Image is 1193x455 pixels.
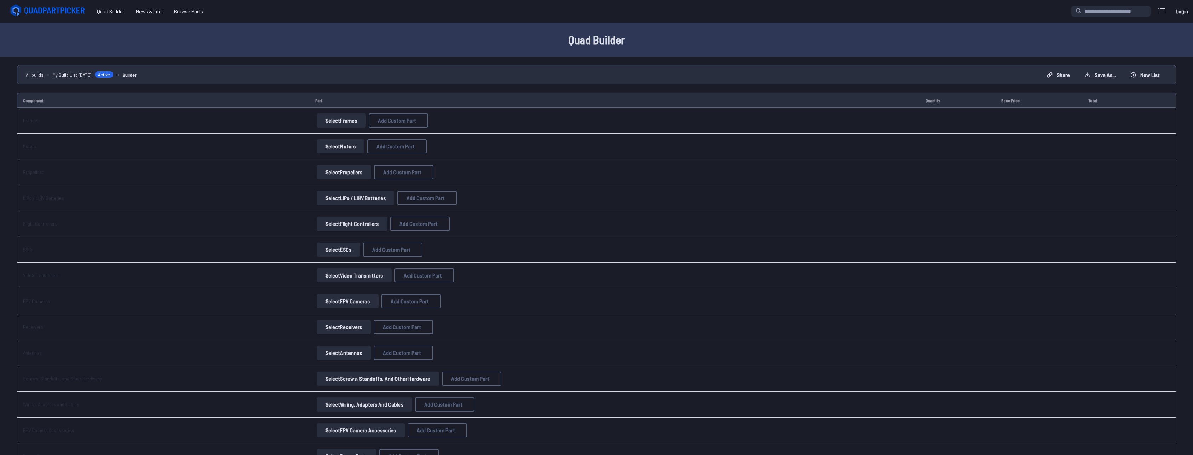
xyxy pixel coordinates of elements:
button: Add Custom Part [415,397,474,412]
button: Add Custom Part [369,113,428,128]
button: Add Custom Part [442,372,501,386]
a: Video Transmitters [23,272,61,278]
a: SelectReceivers [315,320,372,334]
button: SelectScrews, Standoffs, and Other Hardware [317,372,439,386]
a: Flight Controllers [23,221,57,227]
button: SelectFrames [317,113,366,128]
h1: Quad Builder [370,31,823,48]
button: Add Custom Part [394,268,454,282]
a: SelectWiring, Adapters and Cables [315,397,414,412]
button: Add Custom Part [408,423,467,437]
button: Add Custom Part [397,191,457,205]
button: Add Custom Part [374,165,433,179]
a: Frames [23,117,39,123]
a: Receivers [23,324,43,330]
button: Add Custom Part [374,346,433,360]
a: SelectFrames [315,113,367,128]
button: Save as... [1079,69,1122,81]
a: SelectFPV Cameras [315,294,380,308]
span: Add Custom Part [383,350,421,356]
button: SelectFlight Controllers [317,217,387,231]
button: SelectFPV Camera Accessories [317,423,405,437]
a: LiPo / LiHV Batteries [23,195,64,201]
a: Quad Builder [91,4,130,18]
td: Part [310,93,920,108]
a: News & Intel [130,4,168,18]
a: All builds [26,71,44,78]
a: Antennas [23,350,42,356]
a: Motors [23,143,36,149]
a: Builder [123,71,137,78]
a: FPV Camera Accessories [23,427,74,433]
span: Add Custom Part [404,273,442,278]
td: Base Price [996,93,1083,108]
td: Quantity [920,93,996,108]
span: Add Custom Part [407,195,445,201]
button: SelectPropellers [317,165,371,179]
span: Add Custom Part [383,324,421,330]
span: Add Custom Part [376,144,415,149]
a: SelectFPV Camera Accessories [315,423,406,437]
a: SelectScrews, Standoffs, and Other Hardware [315,372,440,386]
a: SelectVideo Transmitters [315,268,393,282]
a: Login [1173,4,1190,18]
button: Add Custom Part [367,139,427,153]
a: ESCs [23,246,34,252]
a: Screws, Standoffs, and Other Hardware [23,375,102,381]
td: Total [1083,93,1142,108]
span: Add Custom Part [372,247,410,252]
button: SelectFPV Cameras [317,294,379,308]
span: Add Custom Part [383,169,421,175]
td: Component [17,93,310,108]
span: Add Custom Part [417,427,455,433]
button: SelectVideo Transmitters [317,268,392,282]
button: SelectWiring, Adapters and Cables [317,397,412,412]
span: My Build List [DATE] [53,71,92,78]
a: SelectESCs [315,243,362,257]
button: Add Custom Part [381,294,441,308]
button: Add Custom Part [390,217,450,231]
span: Add Custom Part [391,298,429,304]
a: FPV Cameras [23,298,50,304]
button: Add Custom Part [374,320,433,334]
a: SelectLiPo / LiHV Batteries [315,191,396,205]
a: Browse Parts [168,4,209,18]
a: SelectFlight Controllers [315,217,389,231]
button: Share [1041,69,1076,81]
a: SelectMotors [315,139,366,153]
a: SelectPropellers [315,165,373,179]
span: Add Custom Part [451,376,489,381]
a: Wiring, Adapters and Cables [23,401,79,407]
a: Propellers [23,169,44,175]
button: SelectAntennas [317,346,371,360]
button: SelectReceivers [317,320,371,334]
button: SelectLiPo / LiHV Batteries [317,191,394,205]
span: Active [94,71,114,78]
button: Add Custom Part [363,243,422,257]
a: My Build List [DATE]Active [53,71,114,78]
span: Add Custom Part [378,118,416,123]
span: Add Custom Part [399,221,438,227]
button: SelectMotors [317,139,364,153]
button: New List [1124,69,1166,81]
a: SelectAntennas [315,346,372,360]
button: SelectESCs [317,243,360,257]
span: Add Custom Part [424,402,462,407]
